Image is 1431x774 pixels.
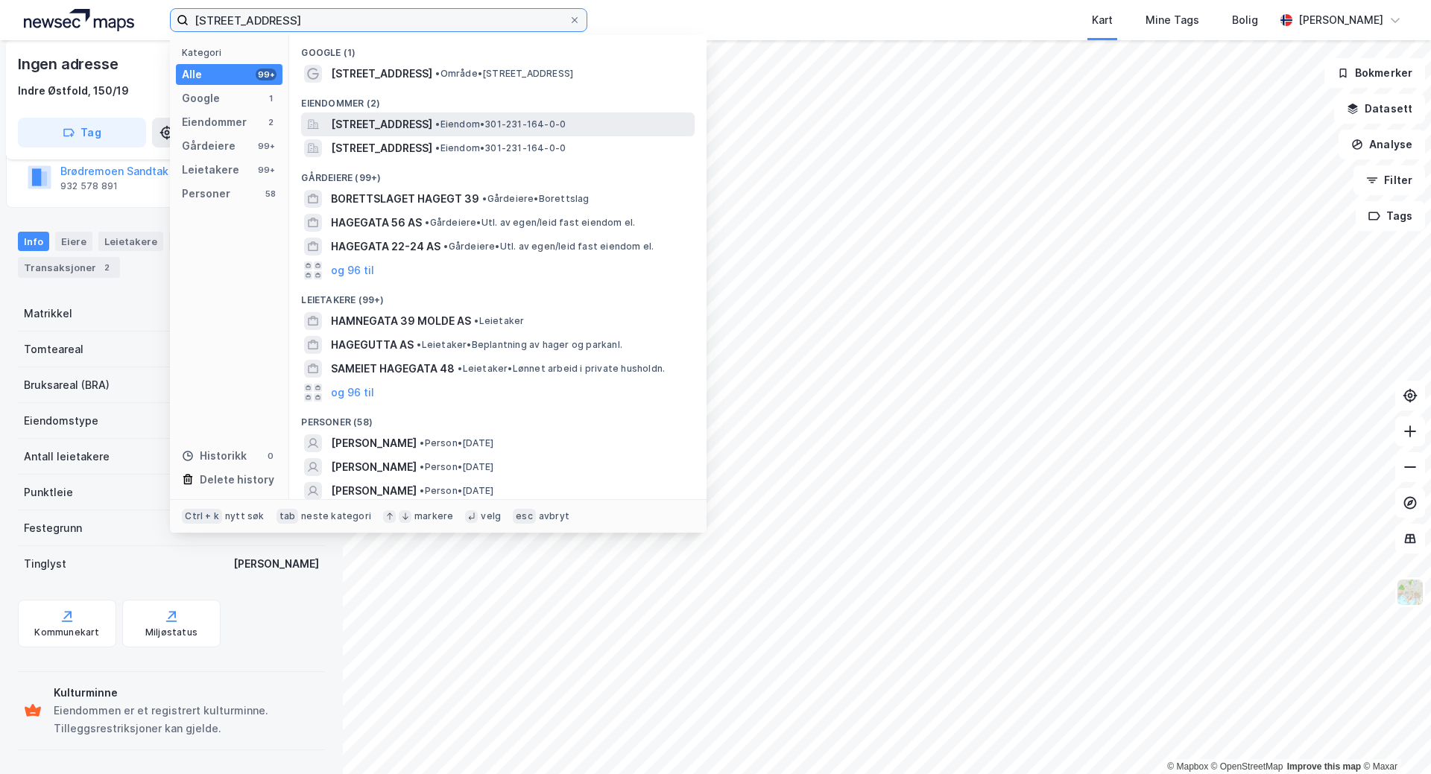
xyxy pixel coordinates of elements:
[225,510,265,522] div: nytt søk
[417,339,622,351] span: Leietaker • Beplantning av hager og parkanl.
[420,437,493,449] span: Person • [DATE]
[1092,11,1113,29] div: Kart
[265,116,277,128] div: 2
[24,412,98,430] div: Eiendomstype
[60,180,118,192] div: 932 578 891
[55,232,92,251] div: Eiere
[414,510,453,522] div: markere
[420,437,424,448] span: •
[458,363,665,375] span: Leietaker • Lønnet arbeid i private husholdn.
[1298,11,1383,29] div: [PERSON_NAME]
[435,142,566,154] span: Eiendom • 301-231-164-0-0
[18,232,49,251] div: Info
[289,405,707,431] div: Personer (58)
[182,47,282,58] div: Kategori
[420,461,424,472] span: •
[256,140,277,152] div: 99+
[265,450,277,462] div: 0
[289,160,707,187] div: Gårdeiere (99+)
[265,188,277,200] div: 58
[331,65,432,83] span: [STREET_ADDRESS]
[435,118,440,130] span: •
[1232,11,1258,29] div: Bolig
[182,509,222,524] div: Ctrl + k
[435,142,440,153] span: •
[1146,11,1199,29] div: Mine Tags
[331,360,455,378] span: SAMEIET HAGEGATA 48
[1353,165,1425,195] button: Filter
[24,483,73,501] div: Punktleie
[331,482,417,500] span: [PERSON_NAME]
[301,510,371,522] div: neste kategori
[425,217,635,229] span: Gårdeiere • Utl. av egen/leid fast eiendom el.
[331,384,374,402] button: og 96 til
[24,9,134,31] img: logo.a4113a55bc3d86da70a041830d287a7e.svg
[420,485,424,496] span: •
[24,448,110,466] div: Antall leietakere
[435,118,566,130] span: Eiendom • 301-231-164-0-0
[24,340,83,358] div: Tomteareal
[18,52,121,76] div: Ingen adresse
[425,217,429,228] span: •
[98,232,163,251] div: Leietakere
[435,68,573,80] span: Område • [STREET_ADDRESS]
[443,241,448,252] span: •
[182,447,247,465] div: Historikk
[420,461,493,473] span: Person • [DATE]
[145,627,198,638] div: Miljøstatus
[265,92,277,104] div: 1
[513,509,536,524] div: esc
[1287,761,1361,772] a: Improve this map
[182,89,220,107] div: Google
[1167,761,1208,772] a: Mapbox
[331,139,432,157] span: [STREET_ADDRESS]
[331,115,432,133] span: [STREET_ADDRESS]
[24,555,66,573] div: Tinglyst
[331,214,422,232] span: HAGEGATA 56 AS
[24,519,82,537] div: Festegrunn
[1211,761,1283,772] a: OpenStreetMap
[417,339,421,350] span: •
[331,312,471,330] span: HAMNEGATA 39 MOLDE AS
[1334,94,1425,124] button: Datasett
[189,9,569,31] input: Søk på adresse, matrikkel, gårdeiere, leietakere eller personer
[458,363,462,374] span: •
[18,257,120,278] div: Transaksjoner
[1356,201,1425,231] button: Tags
[182,161,239,179] div: Leietakere
[331,336,414,354] span: HAGEGUTTA AS
[182,137,236,155] div: Gårdeiere
[435,68,440,79] span: •
[18,82,129,100] div: Indre Østfold, 150/19
[1339,130,1425,159] button: Analyse
[18,118,146,147] button: Tag
[24,305,72,323] div: Matrikkel
[256,164,277,176] div: 99+
[54,702,319,737] div: Eiendommen er et registrert kulturminne. Tilleggsrestriksjoner kan gjelde.
[182,113,247,131] div: Eiendommer
[474,315,478,326] span: •
[482,193,589,205] span: Gårdeiere • Borettslag
[169,232,225,251] div: Datasett
[474,315,524,327] span: Leietaker
[482,193,487,204] span: •
[256,69,277,80] div: 99+
[331,458,417,476] span: [PERSON_NAME]
[331,190,479,208] span: BORETTSLAGET HAGEGT 39
[481,510,501,522] div: velg
[34,627,99,638] div: Kommunekart
[289,35,707,62] div: Google (1)
[331,434,417,452] span: [PERSON_NAME]
[420,485,493,497] span: Person • [DATE]
[289,282,707,309] div: Leietakere (99+)
[331,261,374,279] button: og 96 til
[1396,578,1424,606] img: Z
[1356,702,1431,774] iframe: Chat Widget
[1356,702,1431,774] div: Kontrollprogram for chat
[289,86,707,112] div: Eiendommer (2)
[24,376,110,394] div: Bruksareal (BRA)
[182,185,230,203] div: Personer
[200,471,274,489] div: Delete history
[331,238,440,256] span: HAGEGATA 22-24 AS
[277,509,299,524] div: tab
